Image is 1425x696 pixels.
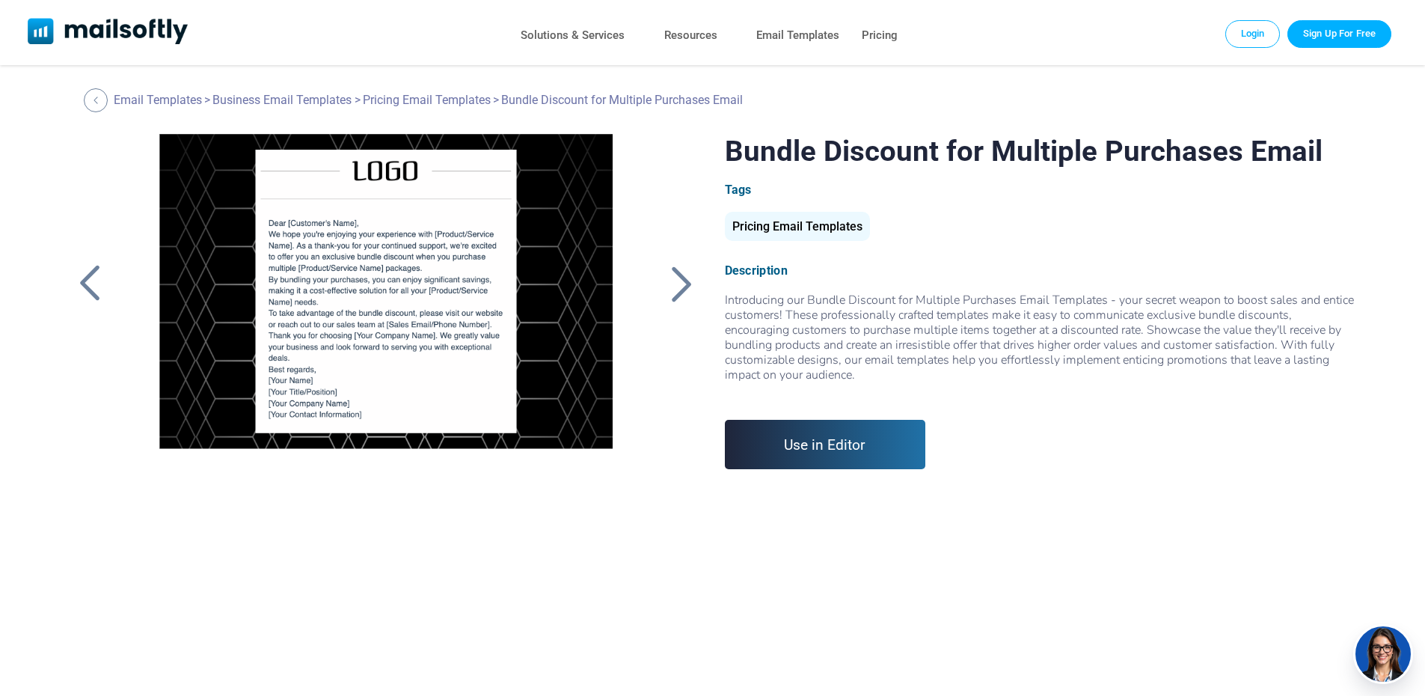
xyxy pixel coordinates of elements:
a: Business Email Templates [212,93,352,107]
h1: Bundle Discount for Multiple Purchases Email [725,134,1354,168]
a: Solutions & Services [521,25,625,46]
a: Bundle Discount for Multiple Purchases Email [134,134,637,508]
div: Description [725,263,1354,278]
a: Mailsoftly [28,18,189,47]
div: Tags [725,183,1354,197]
a: Back [71,264,108,303]
a: Pricing [862,25,898,46]
a: Pricing Email Templates [363,93,491,107]
a: Use in Editor [725,420,926,469]
a: Email Templates [756,25,839,46]
a: Email Templates [114,93,202,107]
a: Resources [664,25,717,46]
a: Back [664,264,701,303]
div: Pricing Email Templates [725,212,870,241]
a: Pricing Email Templates [725,225,870,232]
a: Back [84,88,111,112]
a: Login [1225,20,1281,47]
div: Introducing our Bundle Discount for Multiple Purchases Email Templates - your secret weapon to bo... [725,293,1354,397]
a: Trial [1287,20,1391,47]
